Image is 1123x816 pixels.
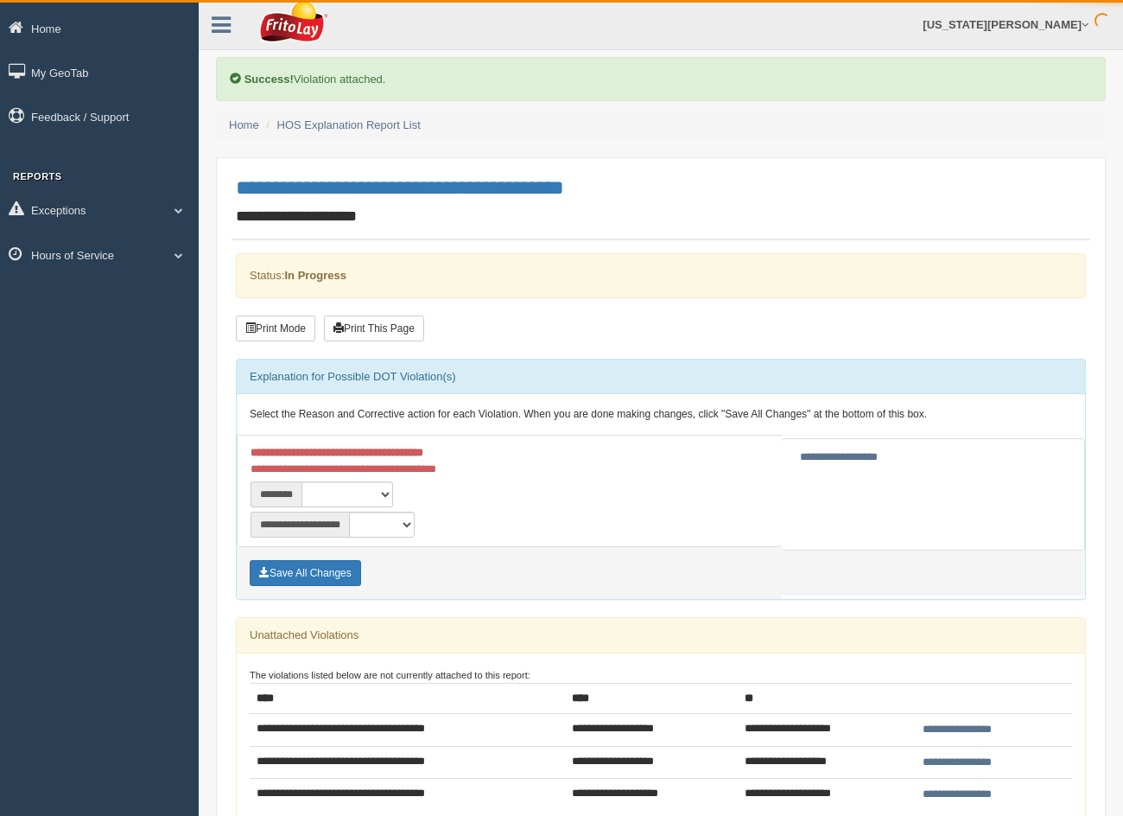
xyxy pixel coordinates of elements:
[250,560,361,586] button: Save
[229,118,259,131] a: Home
[237,360,1085,394] div: Explanation for Possible DOT Violation(s)
[284,269,346,282] strong: In Progress
[237,394,1085,436] div: Select the Reason and Corrective action for each Violation. When you are done making changes, cli...
[244,73,294,86] b: Success!
[236,316,315,341] button: Print Mode
[250,670,530,680] small: The violations listed below are not currently attached to this report:
[216,57,1106,101] div: Violation attached.
[277,118,421,131] a: HOS Explanation Report List
[237,618,1085,653] div: Unattached Violations
[236,253,1086,297] div: Status:
[324,316,424,341] button: Print This Page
